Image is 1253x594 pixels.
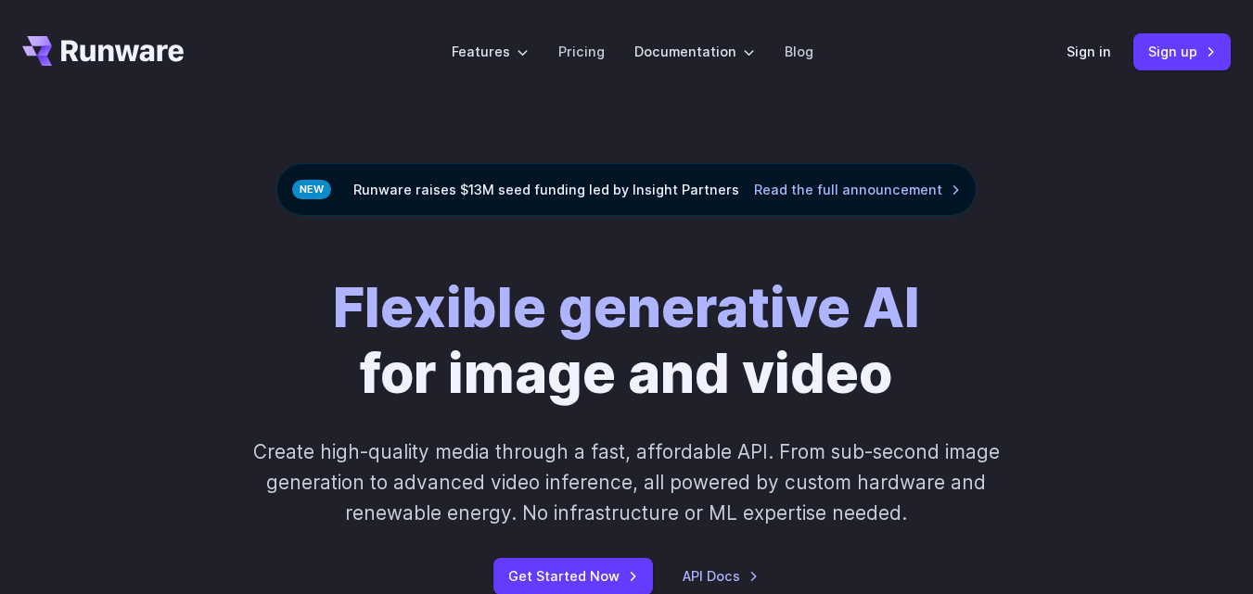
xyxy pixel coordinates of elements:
[333,274,920,340] strong: Flexible generative AI
[558,41,605,62] a: Pricing
[493,558,653,594] a: Get Started Now
[333,275,920,407] h1: for image and video
[754,179,961,200] a: Read the full announcement
[452,41,529,62] label: Features
[634,41,755,62] label: Documentation
[1133,33,1231,70] a: Sign up
[276,163,977,216] div: Runware raises $13M seed funding led by Insight Partners
[240,436,1014,529] p: Create high-quality media through a fast, affordable API. From sub-second image generation to adv...
[683,565,759,587] a: API Docs
[1067,41,1111,62] a: Sign in
[22,36,184,66] a: Go to /
[785,41,813,62] a: Blog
